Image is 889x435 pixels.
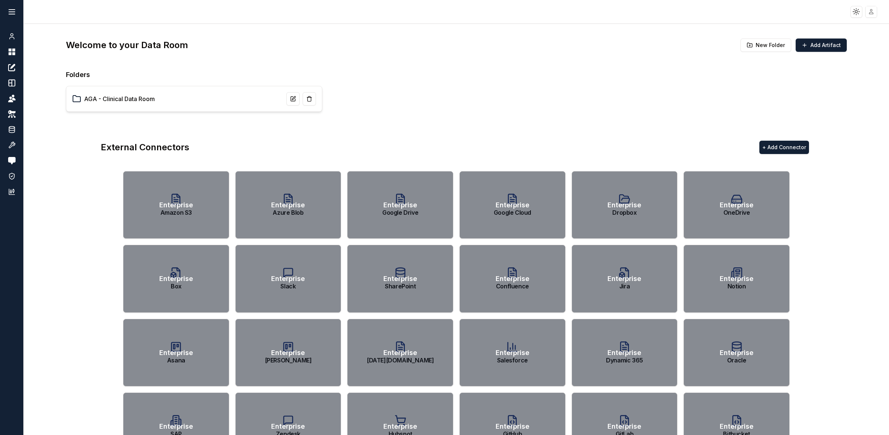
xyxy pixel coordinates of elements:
span: Enterprise [607,200,641,210]
span: Enterprise [496,200,529,210]
h1: External Connectors [101,141,189,153]
img: feedback [8,157,16,164]
span: Enterprise [159,421,193,432]
button: New Folder [740,39,791,52]
span: Enterprise [383,348,417,358]
img: placeholder-user.jpg [866,6,877,17]
span: Enterprise [271,421,305,432]
span: Enterprise [383,200,417,210]
span: Enterprise [720,348,753,358]
span: Enterprise [496,421,529,432]
span: Enterprise [720,421,753,432]
span: Enterprise [607,274,641,284]
button: + Add Connector [759,141,809,154]
h2: Folders [66,70,847,80]
h1: Welcome to your Data Room [66,39,188,51]
span: Enterprise [271,200,305,210]
button: Add Artifact [796,39,847,52]
span: Enterprise [271,274,305,284]
span: Enterprise [496,274,529,284]
span: Enterprise [159,200,193,210]
span: Enterprise [720,274,753,284]
span: Enterprise [159,348,193,358]
span: Enterprise [383,421,417,432]
span: Enterprise [496,348,529,358]
a: AGA - Clinical Data Room [84,94,155,103]
span: Enterprise [159,274,193,284]
span: Enterprise [607,421,641,432]
span: Enterprise [720,200,753,210]
span: Enterprise [383,274,417,284]
span: Enterprise [607,348,641,358]
span: Enterprise [271,348,305,358]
